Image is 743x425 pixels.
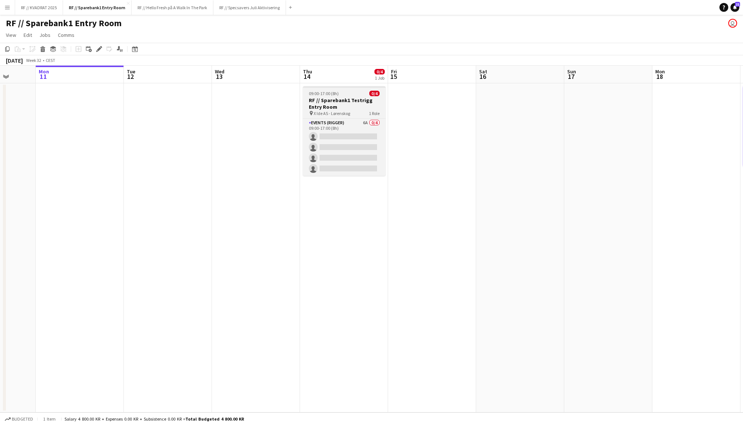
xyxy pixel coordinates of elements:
[36,30,53,40] a: Jobs
[126,72,135,81] span: 12
[303,119,386,176] app-card-role: Events (Rigger)6A0/409:00-17:00 (8h)
[390,72,397,81] span: 15
[12,417,33,422] span: Budgeted
[567,68,576,75] span: Sun
[369,91,380,96] span: 0/4
[39,32,50,38] span: Jobs
[303,97,386,110] h3: RF // Sparebank1 Testrigg Entry Room
[55,30,77,40] a: Comms
[38,72,49,81] span: 11
[3,30,19,40] a: View
[369,111,380,116] span: 1 Role
[391,68,397,75] span: Fri
[24,32,32,38] span: Edit
[302,72,312,81] span: 14
[303,86,386,176] app-job-card: 09:00-17:00 (8h)0/4RF // Sparebank1 Testrigg Entry Room X Ide AS - Lørenskog1 RoleEvents (Rigger)...
[478,72,487,81] span: 16
[58,32,74,38] span: Comms
[303,68,312,75] span: Thu
[479,68,487,75] span: Sat
[6,18,122,29] h1: RF // Sparebank1 Entry Room
[64,416,244,422] div: Salary 4 800.00 KR + Expenses 0.00 KR + Subsistence 0.00 KR =
[655,68,665,75] span: Mon
[127,68,135,75] span: Tue
[728,19,737,28] app-user-avatar: Marit Holvik
[375,75,384,81] div: 1 Job
[730,3,739,12] a: 21
[21,30,35,40] a: Edit
[309,91,339,96] span: 09:00-17:00 (8h)
[132,0,213,15] button: RF // Hello Fresh på A Walk In The Park
[735,2,740,7] span: 21
[46,58,55,63] div: CEST
[185,416,244,422] span: Total Budgeted 4 800.00 KR
[4,415,34,423] button: Budgeted
[213,0,286,15] button: RF // Specsavers Juli Aktivisering
[24,58,43,63] span: Week 32
[654,72,665,81] span: 18
[41,416,58,422] span: 1 item
[566,72,576,81] span: 17
[63,0,132,15] button: RF // Sparebank1 Entry Room
[15,0,63,15] button: RF // KVADRAT 2025
[6,57,23,64] div: [DATE]
[39,68,49,75] span: Mon
[374,69,385,74] span: 0/4
[214,72,224,81] span: 13
[314,111,350,116] span: X Ide AS - Lørenskog
[6,32,16,38] span: View
[215,68,224,75] span: Wed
